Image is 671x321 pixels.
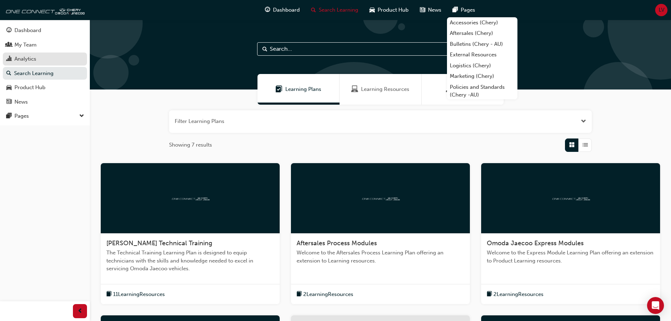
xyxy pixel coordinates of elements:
[3,95,87,109] a: News
[275,85,282,93] span: Learning Plans
[106,249,274,273] span: The Technical Training Learning Plan is designed to equip technicians with the skills and knowled...
[3,81,87,94] a: Product Hub
[3,38,87,51] a: My Team
[447,60,517,71] a: Logistics (Chery)
[569,141,574,149] span: Grid
[493,290,543,298] span: 2 Learning Resources
[420,6,425,14] span: news-icon
[257,74,340,105] a: Learning PlansLearning Plans
[297,290,302,299] span: book-icon
[3,110,87,123] button: Pages
[285,85,321,93] span: Learning Plans
[14,26,41,35] div: Dashboard
[583,141,588,149] span: List
[262,45,267,53] span: Search
[3,53,87,66] a: Analytics
[447,71,517,82] a: Marketing (Chery)
[581,117,586,125] button: Open the filter
[169,141,212,149] span: Showing 7 results
[340,74,422,105] a: Learning ResourcesLearning Resources
[487,290,543,299] button: book-icon2LearningResources
[487,290,492,299] span: book-icon
[3,23,87,110] button: DashboardMy TeamAnalyticsSearch LearningProduct HubNews
[303,290,353,298] span: 2 Learning Resources
[14,112,29,120] div: Pages
[14,55,36,63] div: Analytics
[6,99,12,105] span: news-icon
[453,6,458,14] span: pages-icon
[428,6,441,14] span: News
[461,6,475,14] span: Pages
[77,307,83,316] span: prev-icon
[6,85,12,91] span: car-icon
[259,3,305,17] a: guage-iconDashboard
[106,290,165,299] button: book-icon11LearningResources
[171,195,210,201] img: oneconnect
[14,84,45,92] div: Product Hub
[647,297,664,314] div: Open Intercom Messenger
[351,85,358,93] span: Learning Resources
[481,163,660,304] a: oneconnectOmoda Jaecoo Express ModulesWelcome to the Express Module Learning Plan offering an ext...
[14,41,37,49] div: My Team
[361,85,409,93] span: Learning Resources
[14,98,28,106] div: News
[487,249,654,265] span: Welcome to the Express Module Learning Plan offering an extension to Product Learning resources.
[101,163,280,304] a: oneconnect[PERSON_NAME] Technical TrainingThe Technical Training Learning Plan is designed to equ...
[113,290,165,298] span: 11 Learning Resources
[414,3,447,17] a: news-iconNews
[361,195,400,201] img: oneconnect
[4,3,85,17] img: oneconnect
[655,4,667,16] button: LV
[447,17,517,28] a: Accessories (Chery)
[106,290,112,299] span: book-icon
[297,239,377,247] span: Aftersales Process Modules
[291,163,470,304] a: oneconnectAftersales Process ModulesWelcome to the Aftersales Process Learning Plan offering an e...
[3,24,87,37] a: Dashboard
[447,49,517,60] a: External Resources
[265,6,270,14] span: guage-icon
[3,67,87,80] a: Search Learning
[79,112,84,121] span: down-icon
[305,3,364,17] a: search-iconSearch Learning
[487,239,584,247] span: Omoda Jaecoo Express Modules
[319,6,358,14] span: Search Learning
[447,3,481,17] a: pages-iconPages
[273,6,300,14] span: Dashboard
[447,28,517,39] a: Aftersales (Chery)
[659,6,664,14] span: LV
[311,6,316,14] span: search-icon
[257,42,504,56] input: Search...
[447,82,517,100] a: Policies and Standards (Chery -AU)
[364,3,414,17] a: car-iconProduct Hub
[106,239,212,247] span: [PERSON_NAME] Technical Training
[551,195,590,201] img: oneconnect
[297,249,464,265] span: Welcome to the Aftersales Process Learning Plan offering an extension to Learning resources.
[422,74,504,105] a: SessionsSessions
[447,39,517,50] a: Bulletins (Chery - AU)
[6,42,12,48] span: people-icon
[6,56,12,62] span: chart-icon
[6,70,11,77] span: search-icon
[378,6,409,14] span: Product Hub
[297,290,353,299] button: book-icon2LearningResources
[6,27,12,34] span: guage-icon
[6,113,12,119] span: pages-icon
[369,6,375,14] span: car-icon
